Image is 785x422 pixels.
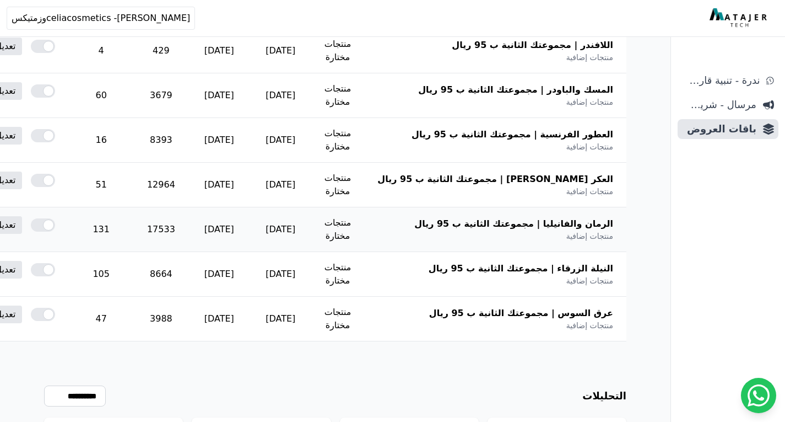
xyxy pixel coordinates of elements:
td: منتجات مختارة [311,252,365,297]
span: منتجات إضافية [566,52,613,63]
td: [DATE] [250,118,311,163]
button: celiacosmetics -[PERSON_NAME]وزمتيكس [7,7,195,30]
td: [DATE] [250,73,311,118]
span: العكر [PERSON_NAME] | مجموعتك الثانية ب 95 ريال [377,173,613,186]
span: منتجات إضافية [566,141,613,152]
td: منتجات مختارة [311,207,365,252]
td: 429 [134,29,188,73]
td: 60 [68,73,133,118]
span: الرمان والفانيليا | مجموعتك الثانية ب 95 ريال [414,217,613,231]
td: 17533 [134,207,188,252]
td: 12964 [134,163,188,207]
span: باقات العروض [682,121,756,137]
span: اللافندر | مجموعتك الثانية ب 95 ريال [452,39,613,52]
td: 4 [68,29,133,73]
span: عرق السوس | مجموعتك الثانية ب 95 ريال [429,307,613,320]
td: منتجات مختارة [311,29,365,73]
span: منتجات إضافية [566,275,613,286]
span: ندرة - تنبية قارب علي النفاذ [682,73,760,88]
span: celiacosmetics -[PERSON_NAME]وزمتيكس [12,12,190,25]
td: 51 [68,163,133,207]
td: [DATE] [188,163,250,207]
td: [DATE] [250,29,311,73]
h3: التحليلات [582,388,626,404]
td: [DATE] [188,73,250,118]
td: [DATE] [188,118,250,163]
td: [DATE] [250,163,311,207]
td: [DATE] [250,207,311,252]
td: منتجات مختارة [311,297,365,341]
span: منتجات إضافية [566,231,613,242]
span: مرسال - شريط دعاية [682,97,756,113]
td: منتجات مختارة [311,163,365,207]
img: MatajerTech Logo [710,8,770,28]
td: 131 [68,207,133,252]
span: منتجات إضافية [566,320,613,331]
td: منتجات مختارة [311,118,365,163]
td: [DATE] [188,29,250,73]
td: 3988 [134,297,188,341]
td: [DATE] [188,297,250,341]
td: 3679 [134,73,188,118]
td: منتجات مختارة [311,73,365,118]
span: منتجات إضافية [566,186,613,197]
td: 8393 [134,118,188,163]
td: 47 [68,297,133,341]
span: النيلة الزرقاء | مجموعتك الثانية ب 95 ريال [429,262,613,275]
td: 105 [68,252,133,297]
span: العطور الفرنسية | مجموعتك الثانية ب 95 ريال [412,128,613,141]
td: [DATE] [188,252,250,297]
td: [DATE] [250,252,311,297]
td: 16 [68,118,133,163]
td: 8664 [134,252,188,297]
td: [DATE] [188,207,250,252]
span: المسك والباودر | مجموعتك الثانية ب 95 ريال [418,83,613,97]
td: [DATE] [250,297,311,341]
span: منتجات إضافية [566,97,613,108]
